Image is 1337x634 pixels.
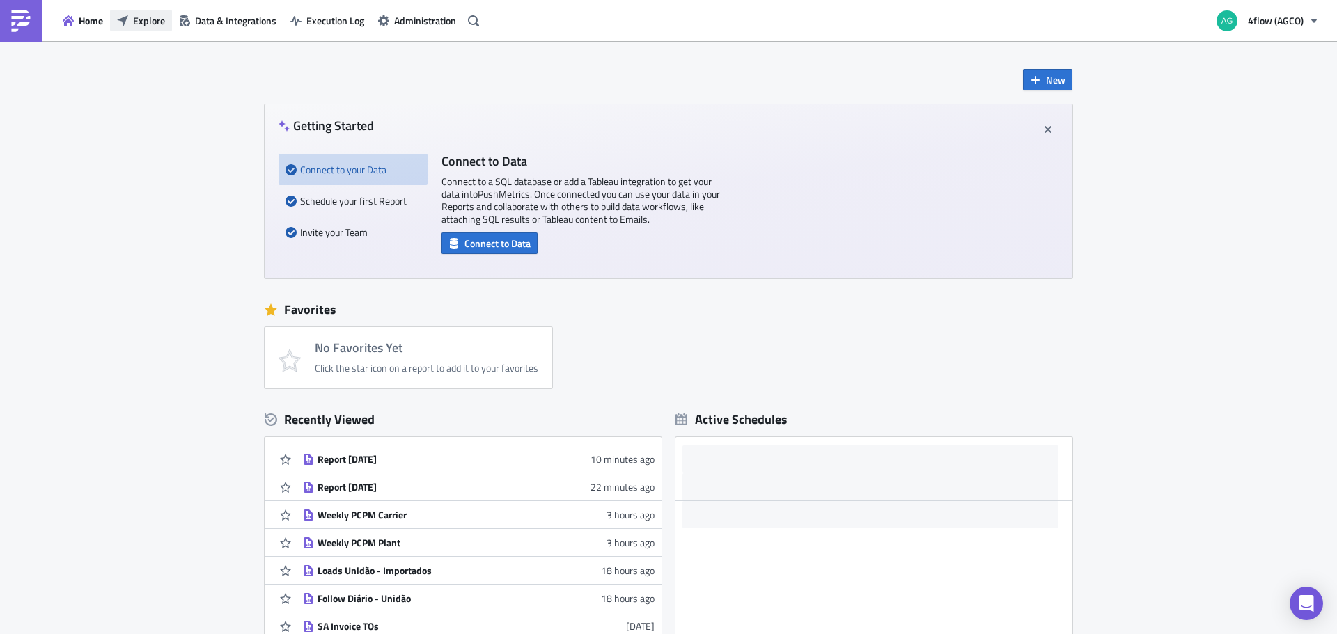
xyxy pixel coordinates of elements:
[318,453,561,466] div: Report [DATE]
[315,341,538,355] h4: No Favorites Yet
[195,13,276,28] span: Data & Integrations
[601,591,655,605] time: 2025-09-08T18:21:30Z
[303,529,655,556] a: Weekly PCPM Plant3 hours ago
[1208,6,1327,36] button: 4flow (AGCO)
[279,118,374,133] h4: Getting Started
[441,175,720,225] p: Connect to a SQL database or add a Tableau integration to get your data into PushMetrics . Once c...
[591,480,655,494] time: 2025-09-09T11:52:13Z
[318,481,561,493] div: Report [DATE]
[441,232,538,254] button: Connect to Data
[265,409,662,430] div: Recently Viewed
[133,13,165,28] span: Explore
[601,563,655,578] time: 2025-09-08T18:21:45Z
[371,10,463,31] button: Administration
[303,473,655,500] a: Report [DATE]22 minutes ago
[318,620,561,633] div: SA Invoice TOs
[265,299,1072,320] div: Favorites
[1248,13,1304,28] span: 4flow (AGCO)
[318,564,561,577] div: Loads Unidão - Importados
[303,557,655,584] a: Loads Unidão - Importados18 hours ago
[675,411,788,427] div: Active Schedules
[318,509,561,521] div: Weekly PCPM Carrier
[441,235,538,249] a: Connect to Data
[607,507,655,522] time: 2025-09-09T09:01:50Z
[283,10,371,31] button: Execution Log
[306,13,364,28] span: Execution Log
[1290,587,1323,620] div: Open Intercom Messenger
[303,585,655,612] a: Follow Diário - Unidão18 hours ago
[286,185,421,216] div: Schedule your first Report
[626,619,655,633] time: 2025-09-05T14:55:07Z
[318,592,561,605] div: Follow Diário - Unidão
[1023,69,1072,90] button: New
[441,154,720,168] h4: Connect to Data
[79,13,103,28] span: Home
[286,216,421,248] div: Invite your Team
[172,10,283,31] button: Data & Integrations
[394,13,456,28] span: Administration
[607,535,655,550] time: 2025-09-09T08:52:29Z
[1046,72,1065,87] span: New
[303,501,655,528] a: Weekly PCPM Carrier3 hours ago
[318,537,561,549] div: Weekly PCPM Plant
[591,452,655,466] time: 2025-09-09T12:04:12Z
[56,10,110,31] button: Home
[10,10,32,32] img: PushMetrics
[464,236,531,251] span: Connect to Data
[286,154,421,185] div: Connect to your Data
[315,362,538,374] div: Click the star icon on a report to add it to your favorites
[1215,9,1239,33] img: Avatar
[303,445,655,473] a: Report [DATE]10 minutes ago
[110,10,172,31] button: Explore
